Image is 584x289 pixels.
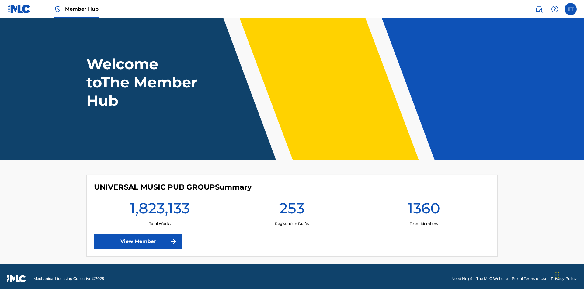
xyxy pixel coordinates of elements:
[512,276,547,281] a: Portal Terms of Use
[476,276,508,281] a: The MLC Website
[33,276,104,281] span: Mechanical Licensing Collective © 2025
[86,55,200,110] h1: Welcome to The Member Hub
[7,5,31,13] img: MLC Logo
[533,3,545,15] a: Public Search
[170,238,177,245] img: f7272a7cc735f4ea7f67.svg
[149,221,171,227] p: Total Works
[7,275,26,282] img: logo
[554,260,584,289] iframe: Chat Widget
[54,5,61,13] img: Top Rightsholder
[451,276,473,281] a: Need Help?
[279,199,304,221] h1: 253
[551,5,558,13] img: help
[549,3,561,15] div: Help
[565,3,577,15] div: User Menu
[551,276,577,281] a: Privacy Policy
[535,5,543,13] img: search
[130,199,190,221] h1: 1,823,133
[410,221,438,227] p: Team Members
[94,234,182,249] a: View Member
[275,221,309,227] p: Registration Drafts
[555,266,559,284] div: Drag
[408,199,440,221] h1: 1360
[94,183,252,192] h4: UNIVERSAL MUSIC PUB GROUP
[65,5,99,12] span: Member Hub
